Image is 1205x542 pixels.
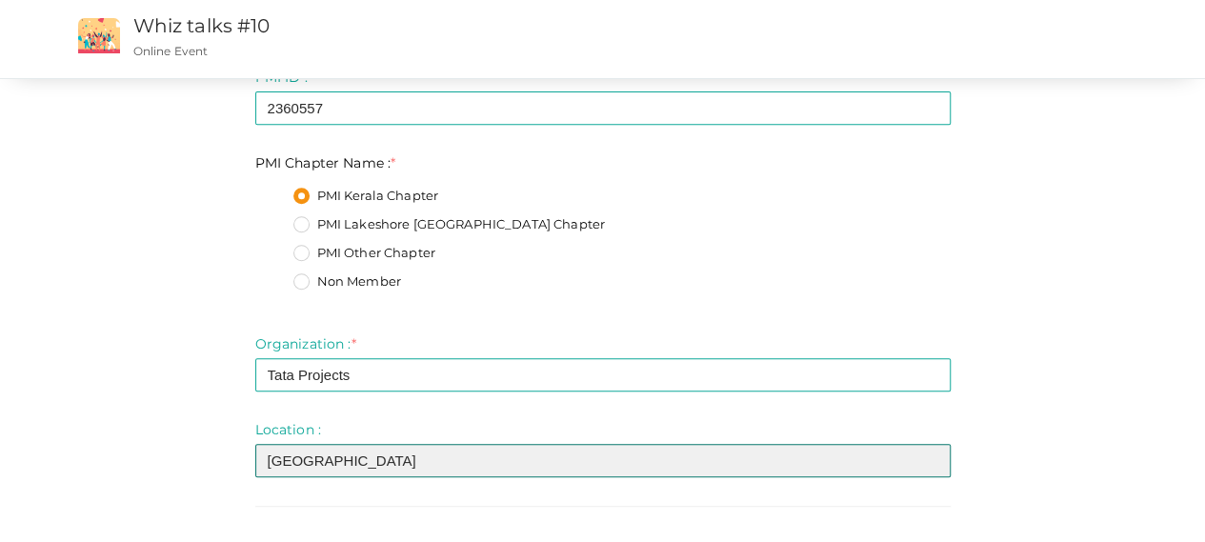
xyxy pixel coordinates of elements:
[293,272,401,291] label: Non Member
[133,43,736,59] p: Online Event
[255,334,356,353] label: Organization :
[293,215,605,234] label: PMI Lakeshore [GEOGRAPHIC_DATA] Chapter
[255,420,321,439] label: Location :
[255,153,396,172] label: PMI Chapter Name :
[293,187,439,206] label: PMI Kerala Chapter
[293,244,435,263] label: PMI Other Chapter
[133,14,271,37] a: Whiz talks #10
[78,18,120,53] img: event2.png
